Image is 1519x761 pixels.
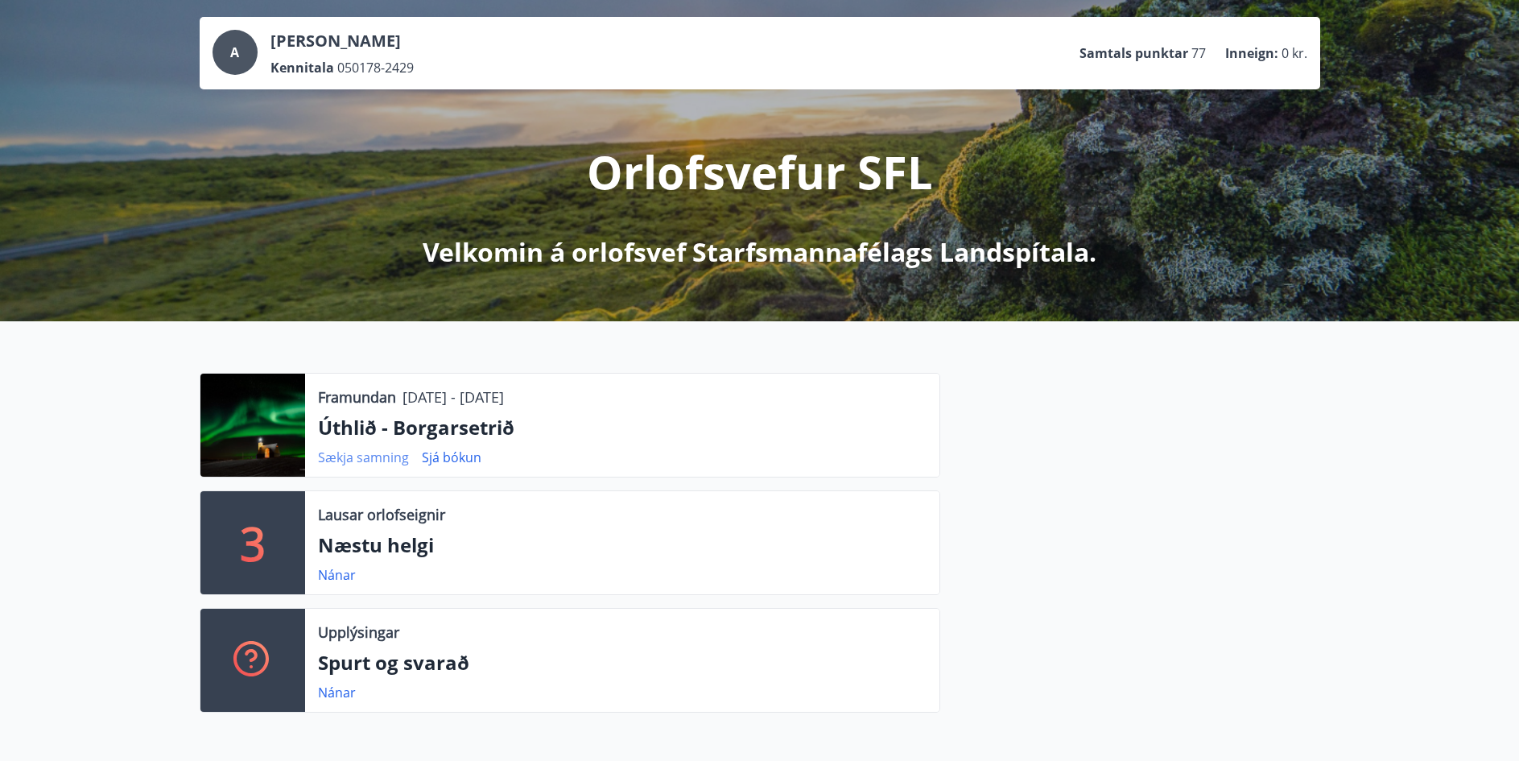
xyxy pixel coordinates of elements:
[318,531,927,559] p: Næstu helgi
[318,414,927,441] p: Úthlið - Borgarsetrið
[423,234,1096,270] p: Velkomin á orlofsvef Starfsmannafélags Landspítala.
[240,512,266,573] p: 3
[402,387,504,407] p: [DATE] - [DATE]
[1282,44,1307,62] span: 0 kr.
[318,649,927,676] p: Spurt og svarað
[1225,44,1278,62] p: Inneign :
[318,684,356,701] a: Nánar
[318,449,409,466] a: Sækja samning
[318,566,356,584] a: Nánar
[270,59,334,77] p: Kennitala
[318,622,399,643] p: Upplýsingar
[230,43,239,61] span: A
[270,30,414,52] p: [PERSON_NAME]
[422,449,481,466] a: Sjá bókun
[318,387,396,407] p: Framundan
[1191,44,1206,62] span: 77
[587,141,933,202] p: Orlofsvefur SFL
[318,504,445,525] p: Lausar orlofseignir
[337,59,414,77] span: 050178-2429
[1079,44,1188,62] p: Samtals punktar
